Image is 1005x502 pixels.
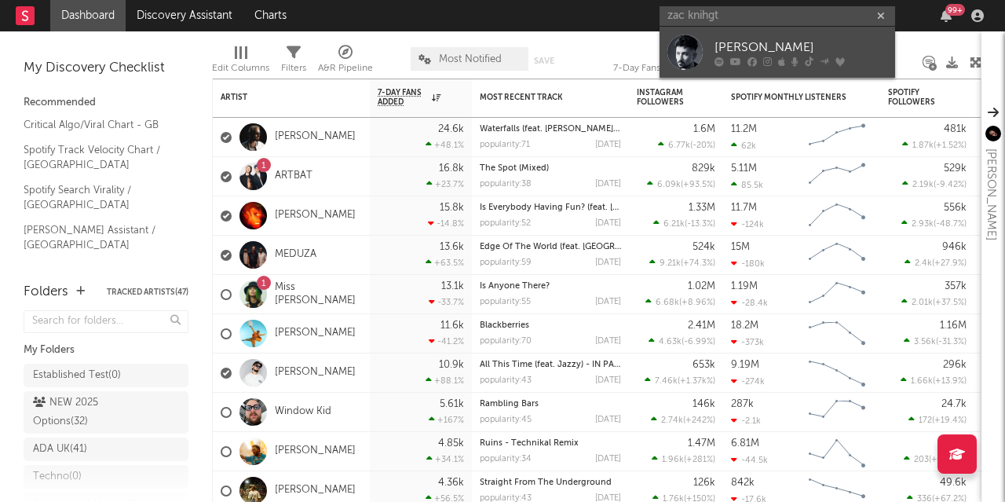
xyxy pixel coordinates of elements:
[480,219,531,228] div: popularity: 52
[731,258,765,269] div: -180k
[653,218,715,229] div: ( )
[275,170,312,183] a: ARTBAT
[440,399,464,409] div: 5.61k
[901,376,967,386] div: ( )
[613,39,731,85] div: 7-Day Fans Added (7-Day Fans Added)
[683,181,713,189] span: +93.5 %
[802,118,872,157] svg: Chart title
[480,282,550,291] a: Is Anyone There?
[480,164,621,173] div: The Spot (Mixed)
[33,394,144,431] div: NEW 2025 Options ( 32 )
[731,219,764,229] div: -124k
[680,377,713,386] span: +1.37k %
[682,299,713,307] span: +8.96 %
[480,478,621,487] div: Straight From The Underground
[660,6,895,26] input: Search for artists
[595,455,621,464] div: [DATE]
[919,416,932,425] span: 172
[480,321,529,330] a: Blackberries
[480,478,612,487] a: Straight From The Underground
[438,124,464,134] div: 24.6k
[275,327,356,340] a: [PERSON_NAME]
[24,310,188,333] input: Search for folders...
[902,179,967,189] div: ( )
[24,141,173,174] a: Spotify Track Velocity Chart / [GEOGRAPHIC_DATA]
[904,258,967,268] div: ( )
[24,341,188,360] div: My Folders
[660,259,681,268] span: 9.21k
[662,456,684,464] span: 1.96k
[912,141,934,150] span: 1.87k
[802,275,872,314] svg: Chart title
[687,220,713,229] span: -13.3 %
[683,259,713,268] span: +74.3 %
[107,288,188,296] button: Tracked Artists(47)
[731,438,759,449] div: 6.81M
[656,299,679,307] span: 6.68k
[802,354,872,393] svg: Chart title
[24,116,173,134] a: Critical Algo/Viral Chart - GB
[441,281,464,291] div: 13.1k
[940,321,967,331] div: 1.16M
[480,321,621,330] div: Blackberries
[657,181,681,189] span: 6.09k
[275,281,362,308] a: Miss [PERSON_NAME]
[429,415,464,425] div: +167 %
[908,415,967,425] div: ( )
[480,298,531,306] div: popularity: 55
[480,376,532,385] div: popularity: 43
[480,455,532,464] div: popularity: 34
[936,141,964,150] span: +1.52 %
[663,220,685,229] span: 6.21k
[901,297,967,307] div: ( )
[693,399,715,409] div: 146k
[731,141,756,151] div: 62k
[935,377,964,386] span: +13.9 %
[212,59,269,78] div: Edit Columns
[440,203,464,213] div: 15.8k
[595,337,621,346] div: [DATE]
[660,27,895,78] a: [PERSON_NAME]
[652,454,715,464] div: ( )
[693,360,715,370] div: 653k
[802,432,872,471] svg: Chart title
[731,281,758,291] div: 1.19M
[438,478,464,488] div: 4.36k
[429,336,464,346] div: -41.2 %
[275,366,356,379] a: [PERSON_NAME]
[940,478,967,488] div: 49.6k
[649,258,715,268] div: ( )
[426,140,464,150] div: +48.1 %
[945,281,967,291] div: 357k
[731,360,759,370] div: 9.19M
[426,454,464,464] div: +34.1 %
[480,439,621,448] div: Ruins - Technikal Remix
[731,180,763,190] div: 85.5k
[480,164,549,173] a: The Spot (Mixed)
[281,39,306,85] div: Filters
[595,258,621,267] div: [DATE]
[661,416,683,425] span: 2.74k
[655,377,678,386] span: 7.46k
[731,478,755,488] div: 842k
[911,377,933,386] span: 1.66k
[802,157,872,196] svg: Chart title
[668,141,690,150] span: 6.77k
[688,438,715,449] div: 1.47M
[480,125,695,134] a: Waterfalls (feat. [PERSON_NAME] & [PERSON_NAME])
[934,259,964,268] span: +27.9 %
[945,4,965,16] div: 99 +
[318,39,373,85] div: A&R Pipeline
[943,360,967,370] div: 296k
[24,391,188,434] a: NEW 2025 Options(32)
[480,361,621,369] div: All This Time (feat. Jazzy) - IN PARALLEL Remix
[33,440,87,459] div: ADA UK ( 41 )
[714,38,887,57] div: [PERSON_NAME]
[934,416,964,425] span: +19.4 %
[802,314,872,354] svg: Chart title
[693,124,715,134] div: 1.6M
[731,376,765,387] div: -274k
[275,130,356,144] a: [PERSON_NAME]
[731,399,754,409] div: 287k
[688,321,715,331] div: 2.41M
